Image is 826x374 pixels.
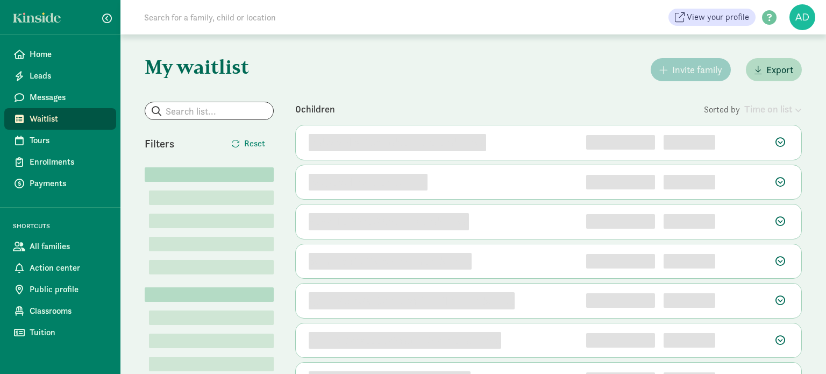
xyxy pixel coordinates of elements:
label: Lorem (1) [149,357,153,370]
span: Classrooms [30,305,108,317]
div: yzdwwfzlia7ixkzrtd8uthdvu undefined [309,134,486,151]
span: Reset [244,137,265,150]
button: Reset [223,133,274,154]
span: Tuition [30,326,108,339]
a: All families [4,236,116,257]
div: 0 children [295,102,704,116]
span: All families [30,240,108,253]
div: fwejruwtljrwfu undefined [309,174,428,191]
div: 6 [586,333,655,348]
div: 3 [586,214,655,229]
a: Home [4,44,116,65]
input: Search for a family, child or location [138,6,439,28]
span: View your profile [687,11,749,24]
div: 5 [586,293,655,308]
a: Messages [4,87,116,108]
span: Export [766,62,793,77]
span: Tours [30,134,108,147]
h1: My waitlist [145,56,274,77]
a: Enrollments [4,151,116,173]
iframe: Chat Widget [772,322,826,374]
div: Sorted by [704,102,802,116]
div: [object Object] [664,214,715,229]
div: Lorem [145,167,274,182]
span: Enrollments [30,156,108,168]
a: Leads [4,65,116,87]
span: Action center [30,262,108,274]
span: Invite family [672,62,722,77]
label: Lorem (1) [149,237,153,250]
button: Export [746,58,802,81]
div: pemi7ks40oi1erwtg3zm undefined [309,253,472,270]
a: Tours [4,130,116,151]
label: Lorem (1) [149,214,153,227]
a: Payments [4,173,116,194]
div: Time on list [744,102,802,116]
div: [object Object] [664,135,715,150]
a: Tuition [4,322,116,343]
span: Public profile [30,283,108,296]
span: Home [30,48,108,61]
input: Search list... [145,102,273,119]
a: View your profile [668,9,756,26]
a: Classrooms [4,300,116,322]
div: rehwve9rcapquxr24dtor9br7s undefined [309,332,501,349]
div: [object Object] [664,293,715,308]
a: Public profile [4,279,116,300]
button: Invite family [651,58,731,81]
label: Lorem (1) [149,311,153,323]
div: 1 [586,135,655,150]
div: Lorem [145,287,274,302]
div: Filters [145,136,209,152]
a: Action center [4,257,116,279]
label: Lorem (1) [149,190,153,203]
span: Payments [30,177,108,190]
label: Lorem (1) [149,334,153,347]
div: 4 [586,254,655,269]
a: Waitlist [4,108,116,130]
div: [object Object] [664,175,715,189]
div: [object Object] [664,333,715,348]
div: [object Object] [664,254,715,269]
label: Lorem (1) [149,260,153,273]
div: bpbr71pl22hu6i9zuiye2 undefined [309,213,469,230]
span: Waitlist [30,112,108,125]
span: Messages [30,91,108,104]
div: gvrub67es6aq0kru7w445fb1lcuy undefined [309,292,515,309]
span: Leads [30,69,108,82]
div: 2 [586,175,655,189]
